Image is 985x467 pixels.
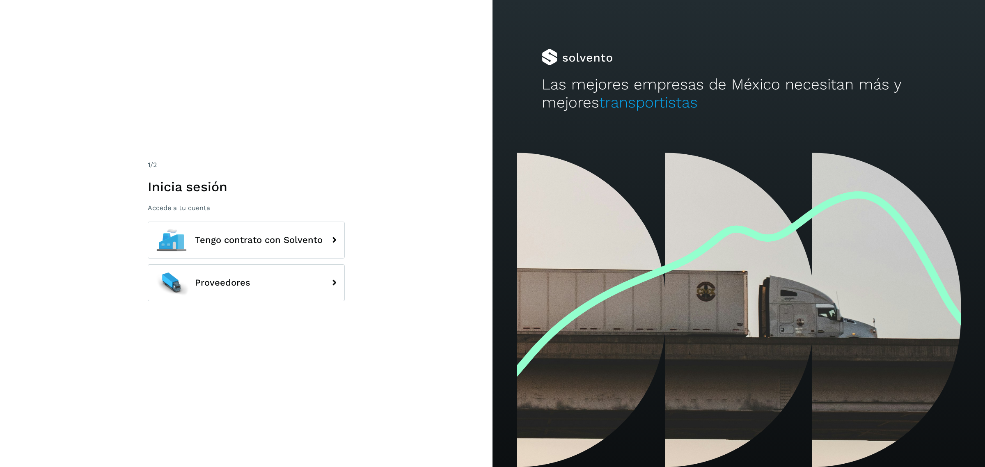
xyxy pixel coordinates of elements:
[148,222,345,259] button: Tengo contrato con Solvento
[148,160,345,170] div: /2
[148,179,345,195] h1: Inicia sesión
[148,161,150,169] span: 1
[195,278,250,288] span: Proveedores
[195,235,323,245] span: Tengo contrato con Solvento
[599,94,698,111] span: transportistas
[542,76,936,112] h2: Las mejores empresas de México necesitan más y mejores
[148,204,345,212] p: Accede a tu cuenta
[148,264,345,301] button: Proveedores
